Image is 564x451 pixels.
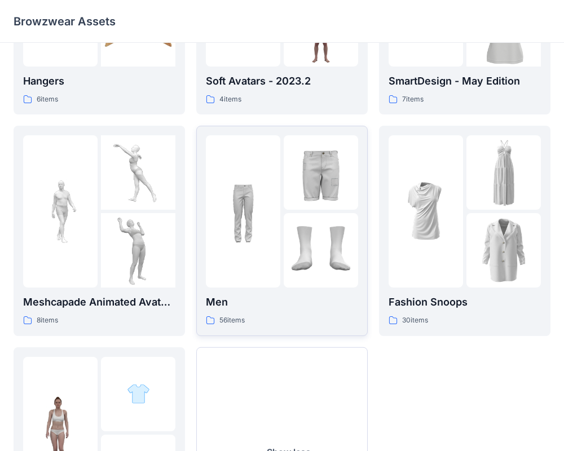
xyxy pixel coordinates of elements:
p: 6 items [37,94,58,105]
img: folder 1 [206,174,280,249]
img: folder 2 [127,382,150,405]
p: 8 items [37,315,58,326]
p: Meshcapade Animated Avatars [23,294,175,310]
p: Hangers [23,73,175,89]
p: 56 items [219,315,245,326]
p: Men [206,294,358,310]
p: 30 items [402,315,428,326]
p: Fashion Snoops [389,294,541,310]
img: folder 1 [23,174,98,249]
a: folder 1folder 2folder 3Fashion Snoops30items [379,126,550,336]
a: folder 1folder 2folder 3Men56items [196,126,368,336]
p: Browzwear Assets [14,14,116,29]
p: Soft Avatars - 2023.2 [206,73,358,89]
img: folder 3 [101,213,175,288]
img: folder 2 [466,135,541,210]
p: 7 items [402,94,424,105]
p: 4 items [219,94,241,105]
img: folder 2 [101,135,175,210]
a: folder 1folder 2folder 3Meshcapade Animated Avatars8items [14,126,185,336]
img: folder 3 [284,213,358,288]
img: folder 2 [284,135,358,210]
img: folder 3 [466,213,541,288]
img: folder 1 [389,174,463,249]
p: SmartDesign - May Edition [389,73,541,89]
